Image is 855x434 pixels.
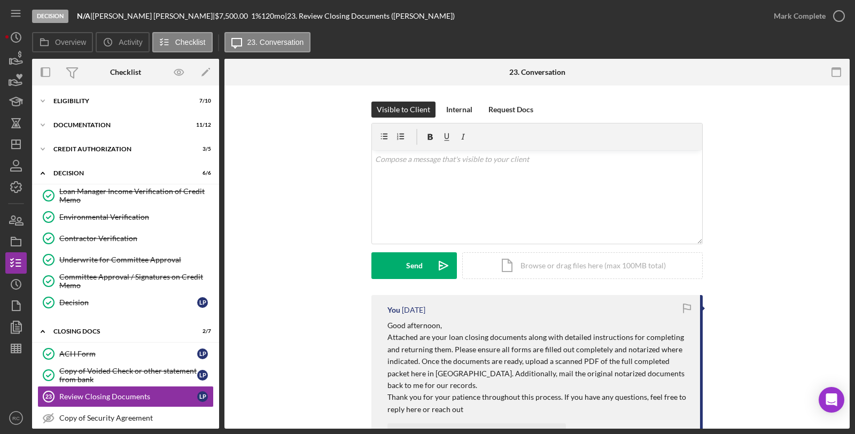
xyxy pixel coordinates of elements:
div: $7,500.00 [215,12,251,20]
div: Send [406,252,423,279]
label: Overview [55,38,86,46]
a: Copy of Voided Check or other statement from bankLP [37,365,214,386]
label: Checklist [175,38,206,46]
div: 23. Conversation [509,68,565,76]
div: Checklist [110,68,141,76]
button: Activity [96,32,149,52]
p: Attached are your loan closing documents along with detailed instructions for completing and retu... [387,331,689,391]
div: Copy of Security Agreement [59,414,213,422]
div: Committee Approval / Signatures on Credit Memo [59,273,213,290]
div: CREDIT AUTHORIZATION [53,146,184,152]
div: [PERSON_NAME] [PERSON_NAME] | [92,12,215,20]
div: Open Intercom Messenger [819,387,844,413]
button: 23. Conversation [224,32,311,52]
button: RC [5,407,27,429]
div: ACH Form [59,350,197,358]
a: Underwrite for Committee Approval [37,249,214,270]
a: Contractor Verification [37,228,214,249]
div: L P [197,391,208,402]
a: 23Review Closing DocumentsLP [37,386,214,407]
div: CLOSING DOCS [53,328,184,335]
div: Loan Manager Income Verification of Credit Memo [59,187,213,204]
div: Decision [32,10,68,23]
p: Thank you for your patience throughout this process. If you have any questions, feel free to repl... [387,391,689,415]
div: L P [197,370,208,381]
p: Good afternoon, [387,320,689,331]
div: Eligibility [53,98,184,104]
div: Visible to Client [377,102,430,118]
div: Decision [59,298,197,307]
div: Copy of Voided Check or other statement from bank [59,367,197,384]
div: 1 % [251,12,261,20]
div: 7 / 10 [192,98,211,104]
div: L P [197,297,208,308]
div: Documentation [53,122,184,128]
div: Mark Complete [774,5,826,27]
a: Copy of Security Agreement [37,407,214,429]
div: You [387,306,400,314]
button: Overview [32,32,93,52]
div: 2 / 7 [192,328,211,335]
div: Internal [446,102,472,118]
div: Environmental Verification [59,213,213,221]
div: L P [197,348,208,359]
button: Mark Complete [763,5,850,27]
tspan: 23 [45,393,52,400]
label: Activity [119,38,142,46]
label: 23. Conversation [247,38,304,46]
div: 6 / 6 [192,170,211,176]
div: | [77,12,92,20]
button: Visible to Client [371,102,436,118]
a: ACH FormLP [37,343,214,365]
a: Environmental Verification [37,206,214,228]
div: | 23. Review Closing Documents ([PERSON_NAME]) [285,12,455,20]
div: Underwrite for Committee Approval [59,255,213,264]
button: Request Docs [483,102,539,118]
a: Committee Approval / Signatures on Credit Memo [37,270,214,292]
div: 3 / 5 [192,146,211,152]
div: Decision [53,170,184,176]
div: 120 mo [261,12,285,20]
a: Loan Manager Income Verification of Credit Memo [37,185,214,206]
div: 11 / 12 [192,122,211,128]
time: 2025-08-21 19:20 [402,306,425,314]
div: Review Closing Documents [59,392,197,401]
b: N/A [77,11,90,20]
button: Checklist [152,32,213,52]
div: Contractor Verification [59,234,213,243]
button: Send [371,252,457,279]
text: RC [12,415,20,421]
a: DecisionLP [37,292,214,313]
div: Request Docs [488,102,533,118]
button: Internal [441,102,478,118]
